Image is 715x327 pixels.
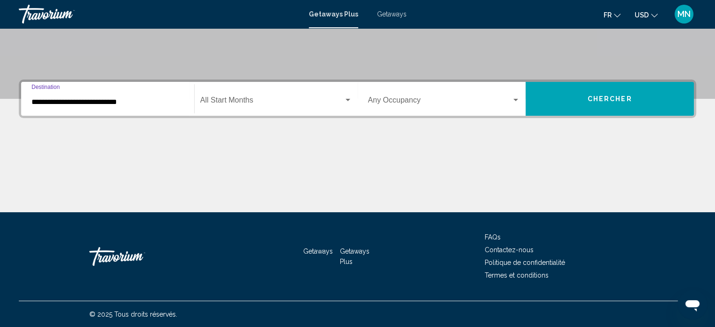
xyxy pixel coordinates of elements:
[588,96,632,103] span: Chercher
[672,4,696,24] button: User Menu
[485,233,501,241] a: FAQs
[526,82,694,116] button: Chercher
[309,10,358,18] a: Getaways Plus
[677,289,707,319] iframe: Bouton de lancement de la fenêtre de messagerie
[604,8,621,22] button: Change language
[604,11,612,19] span: fr
[19,5,299,24] a: Travorium
[485,259,565,266] a: Politique de confidentialité
[485,271,549,279] a: Termes et conditions
[89,311,177,318] span: © 2025 Tous droits réservés.
[677,9,691,19] span: MN
[635,8,658,22] button: Change currency
[89,242,183,271] a: Travorium
[303,247,333,255] a: Getaways
[635,11,649,19] span: USD
[377,10,407,18] a: Getaways
[21,82,694,116] div: Search widget
[485,246,534,254] a: Contactez-nous
[340,247,369,265] a: Getaways Plus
